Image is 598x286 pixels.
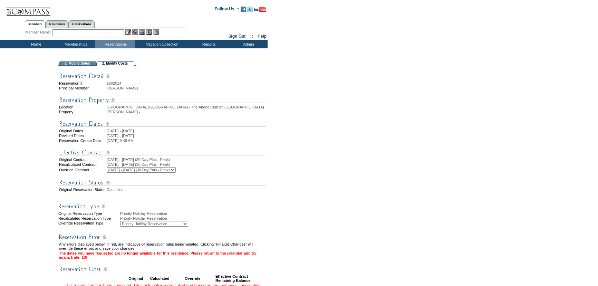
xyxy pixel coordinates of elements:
[241,7,246,12] img: Become our fan on Facebook
[59,162,106,166] td: Recalculated Contract
[59,233,266,241] img: Reservation Errors
[58,202,266,211] img: Reservation Type
[96,61,134,66] td: 2. Modify Costs
[59,105,106,109] td: Location
[120,211,267,216] div: Priority Holiday Reservation
[215,274,266,283] td: Effective Contract Remaining Balance
[59,251,266,259] td: The dates you have requested are no longer available for this residence. Please return to the cal...
[139,29,145,35] img: Impersonate
[58,221,119,227] div: Override Reservation Type
[59,158,106,162] td: Original Contract
[25,20,46,28] a: Members
[215,6,239,14] td: Follow Us ::
[59,139,106,143] td: Reservation Create Date
[125,29,131,35] img: b_edit.gif
[58,216,119,220] div: Recalculated Reservation Type
[59,148,266,157] img: Effective Contract
[107,134,266,138] td: [DATE] - [DATE]
[59,96,266,104] img: Reservation Property
[59,120,266,128] img: Reservation Dates
[59,178,266,187] img: Reservation Status
[59,72,266,80] img: Reservation Detail
[241,9,246,13] a: Become our fan on Facebook
[69,20,95,28] a: Reservations
[107,162,266,166] td: [DATE] - [DATE] (30 Day Plus - Peak)
[228,40,268,48] td: Admin
[129,274,149,283] td: Original
[250,34,253,39] span: ::
[107,81,266,85] td: 1602014
[146,29,152,35] img: Reservations
[95,40,135,48] td: Reservations
[132,29,138,35] img: View
[58,211,119,216] div: Original Reservation Type
[59,110,106,114] td: Property
[153,29,159,35] img: b_calculator.gif
[107,139,266,143] td: [DATE] 9:46 AM
[59,81,106,85] td: Reservation #:
[107,86,266,90] td: [PERSON_NAME]
[59,167,106,173] td: Override Contract
[26,29,52,35] div: Member Name:
[46,20,69,28] a: Residences
[59,86,106,90] td: Principal Member:
[59,134,106,138] td: Revised Dates
[185,274,215,283] td: Override
[120,216,267,220] div: Priority Holiday Reservation
[59,265,266,274] img: Reservation Cost
[59,129,106,133] td: Original Dates
[55,40,95,48] td: Memberships
[107,188,266,192] td: Cancelled
[247,9,253,13] a: Follow us on Twitter
[6,2,51,16] img: Compass Home
[258,34,267,39] a: Help
[107,158,266,162] td: [DATE] - [DATE] (30 Day Plus - Peak)
[107,110,266,114] td: [PERSON_NAME] -
[254,7,266,12] img: Subscribe to our YouTube Channel
[254,9,266,13] a: Subscribe to our YouTube Channel
[16,40,55,48] td: Home
[228,34,245,39] a: Sign Out
[59,188,106,192] td: Original Reservation Status
[107,105,266,109] td: [GEOGRAPHIC_DATA], [GEOGRAPHIC_DATA] - The Abaco Club on [GEOGRAPHIC_DATA]
[150,274,184,283] td: Calculated
[247,7,253,12] img: Follow us on Twitter
[59,61,96,66] td: 1. Modify Dates
[188,40,228,48] td: Reports
[107,129,266,133] td: [DATE] - [DATE]
[135,40,188,48] td: Vacation Collection
[59,242,266,250] td: Any errors displayed below, in red, are indicative of reservation rules being violated. Clicking ...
